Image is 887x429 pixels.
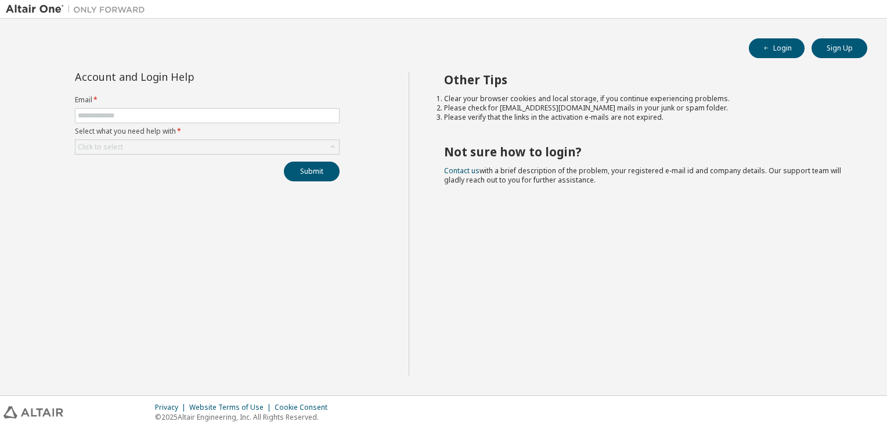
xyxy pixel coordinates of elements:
button: Sign Up [812,38,867,58]
h2: Other Tips [444,72,847,87]
img: altair_logo.svg [3,406,63,419]
label: Select what you need help with [75,127,340,136]
img: Altair One [6,3,151,15]
li: Please check for [EMAIL_ADDRESS][DOMAIN_NAME] mails in your junk or spam folder. [444,103,847,113]
li: Clear your browser cookies and local storage, if you continue experiencing problems. [444,94,847,103]
div: Privacy [155,403,189,412]
button: Login [749,38,805,58]
p: © 2025 Altair Engineering, Inc. All Rights Reserved. [155,412,334,422]
div: Click to select [75,140,339,154]
div: Website Terms of Use [189,403,275,412]
div: Cookie Consent [275,403,334,412]
h2: Not sure how to login? [444,144,847,159]
button: Submit [284,162,340,181]
li: Please verify that the links in the activation e-mails are not expired. [444,113,847,122]
a: Contact us [444,166,479,176]
span: with a brief description of the problem, your registered e-mail id and company details. Our suppo... [444,166,841,185]
div: Click to select [78,142,123,152]
label: Email [75,95,340,105]
div: Account and Login Help [75,72,287,81]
